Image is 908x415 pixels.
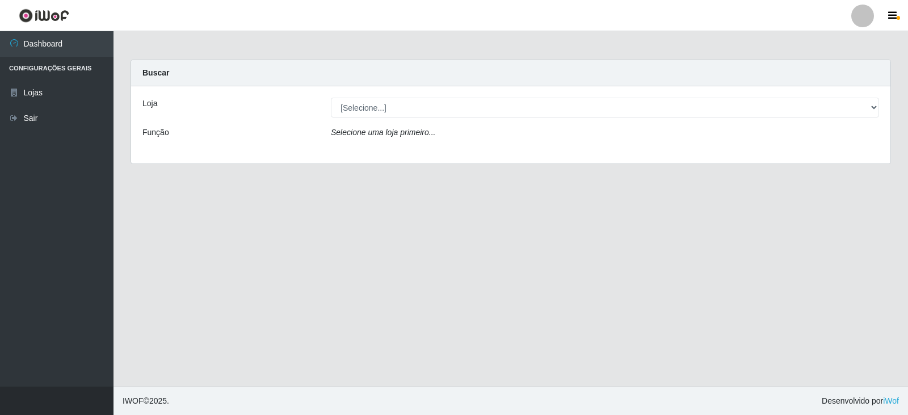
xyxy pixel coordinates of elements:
[142,127,169,139] label: Função
[123,395,169,407] span: © 2025 .
[142,68,169,77] strong: Buscar
[142,98,157,110] label: Loja
[331,128,435,137] i: Selecione uma loja primeiro...
[822,395,899,407] span: Desenvolvido por
[19,9,69,23] img: CoreUI Logo
[123,396,144,405] span: IWOF
[883,396,899,405] a: iWof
